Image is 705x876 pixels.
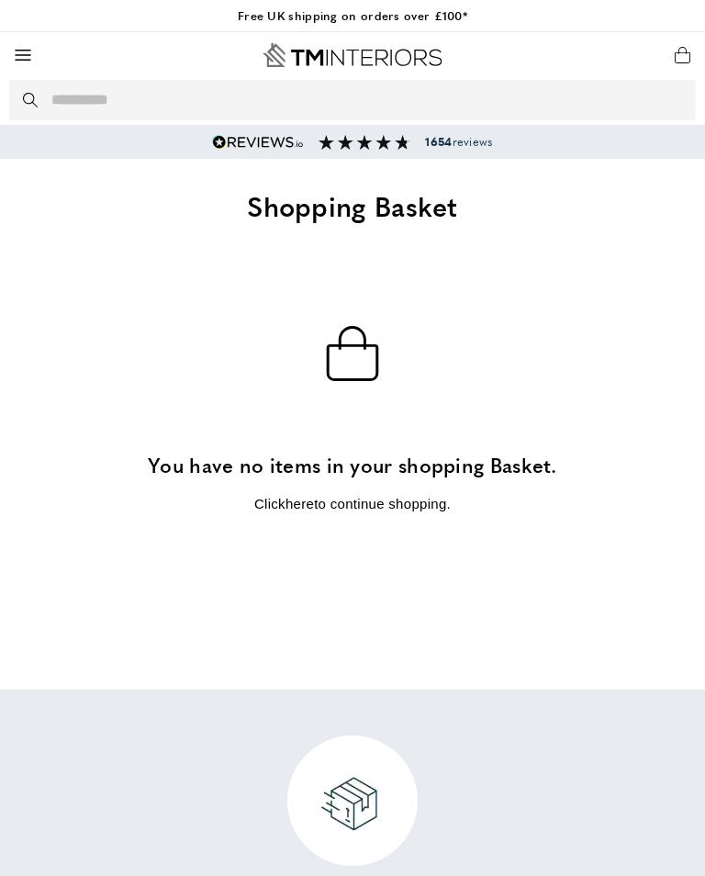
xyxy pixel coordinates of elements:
[425,133,452,150] strong: 1654
[9,493,696,515] p: Click to continue shopping.
[9,451,696,479] h3: You have no items in your shopping Basket.
[212,135,304,150] img: Reviews.io 5 stars
[238,6,467,24] a: Free UK shipping on orders over £100*
[23,80,47,120] button: Search
[263,43,442,67] a: Go to Home page
[319,135,410,150] img: Reviews section
[247,185,458,225] span: Shopping Basket
[425,134,492,149] span: reviews
[285,496,314,511] a: here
